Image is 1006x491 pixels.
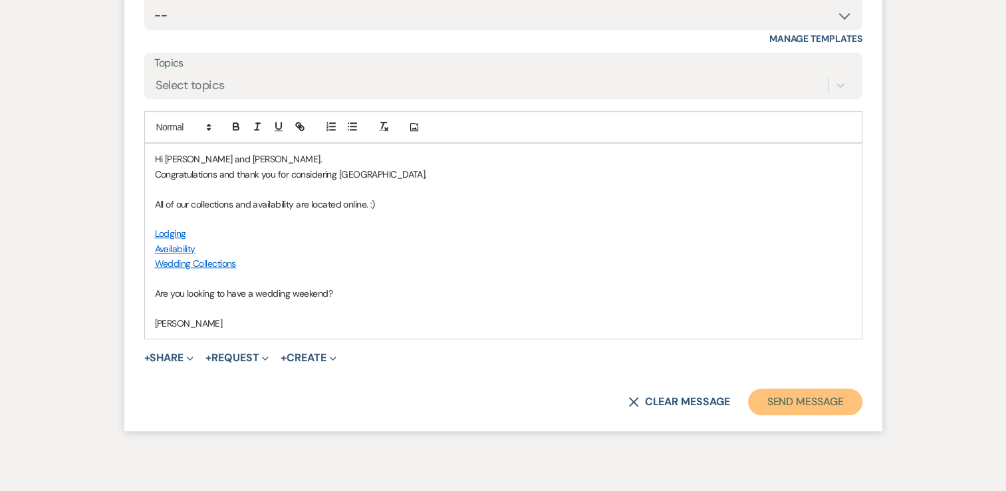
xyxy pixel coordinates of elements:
[155,243,195,255] a: Availability
[205,353,211,363] span: +
[144,353,150,363] span: +
[155,316,852,331] p: [PERSON_NAME]
[155,197,852,212] p: All of our collections and availability are located online. :)
[769,33,862,45] a: Manage Templates
[155,167,852,182] p: Congratulations and thank you for considering [GEOGRAPHIC_DATA].
[205,353,269,363] button: Request
[748,389,862,415] button: Send Message
[155,152,852,166] p: Hi [PERSON_NAME] and [PERSON_NAME].
[281,353,336,363] button: Create
[155,286,852,301] p: Are you looking to have a wedding weekend?
[155,228,186,240] a: Lodging
[281,353,287,363] span: +
[628,397,729,407] button: Clear message
[144,353,194,363] button: Share
[154,54,852,73] label: Topics
[155,257,236,269] a: Wedding Collections
[156,77,225,94] div: Select topics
